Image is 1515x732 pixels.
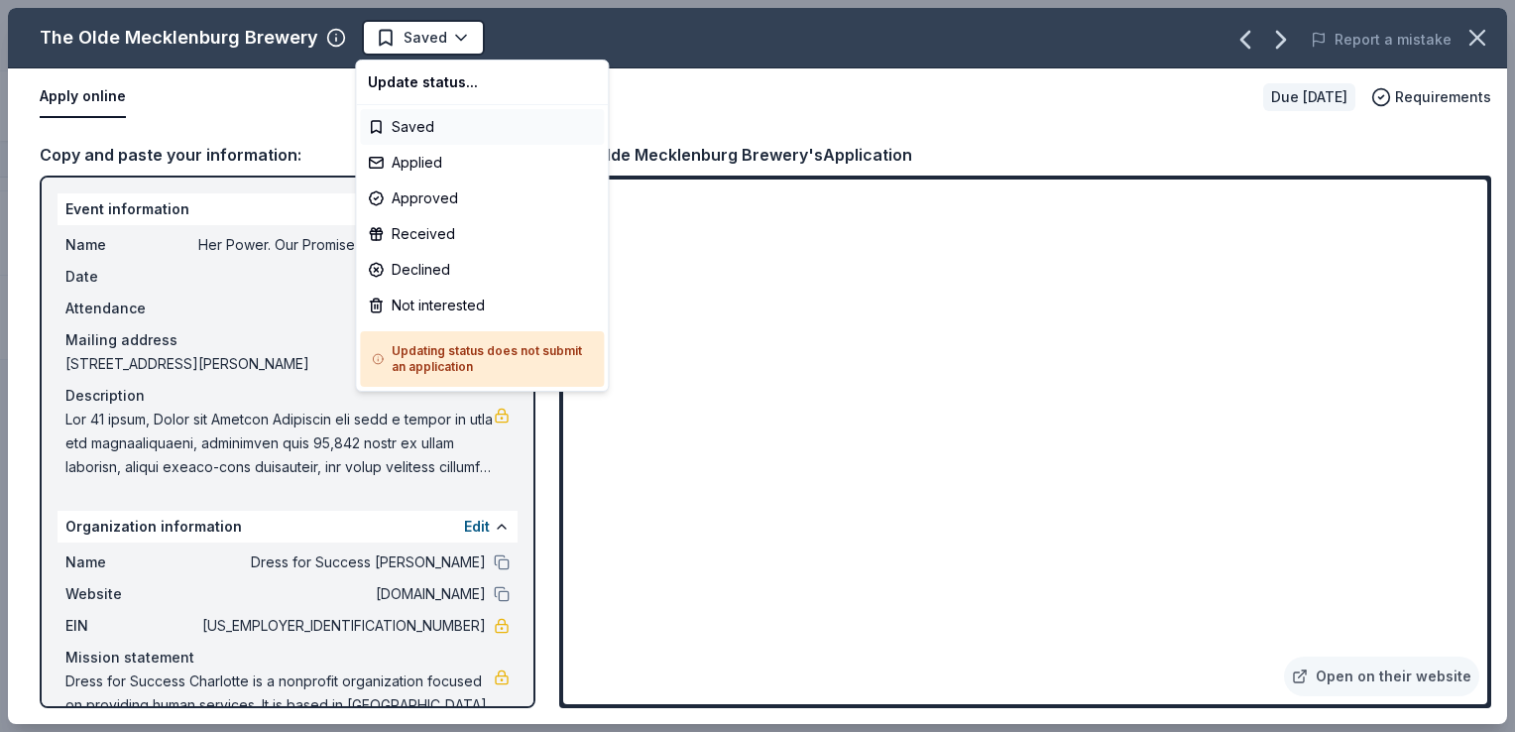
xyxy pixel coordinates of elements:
[372,343,592,375] h5: Updating status does not submit an application
[360,288,604,323] div: Not interested
[360,181,604,216] div: Approved
[360,145,604,181] div: Applied
[360,109,604,145] div: Saved
[360,64,604,100] div: Update status...
[360,252,604,288] div: Declined
[360,216,604,252] div: Received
